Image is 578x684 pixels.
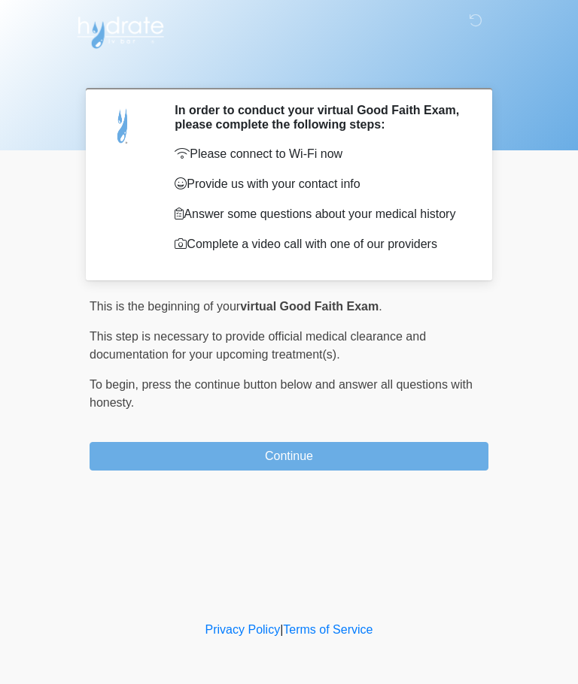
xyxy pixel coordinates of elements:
[90,378,473,409] span: press the continue button below and answer all questions with honesty.
[75,11,166,50] img: Hydrate IV Bar - Arcadia Logo
[175,145,466,163] p: Please connect to Wi-Fi now
[90,442,488,471] button: Continue
[90,330,426,361] span: This step is necessary to provide official medical clearance and documentation for your upcoming ...
[78,54,500,82] h1: ‎ ‎ ‎ ‎
[90,300,240,313] span: This is the beginning of your
[379,300,382,313] span: .
[205,623,281,636] a: Privacy Policy
[175,103,466,132] h2: In order to conduct your virtual Good Faith Exam, please complete the following steps:
[101,103,146,148] img: Agent Avatar
[175,235,466,253] p: Complete a video call with one of our providers
[283,623,373,636] a: Terms of Service
[90,378,141,391] span: To begin,
[240,300,379,313] strong: virtual Good Faith Exam
[175,175,466,193] p: Provide us with your contact info
[280,623,283,636] a: |
[175,205,466,223] p: Answer some questions about your medical history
